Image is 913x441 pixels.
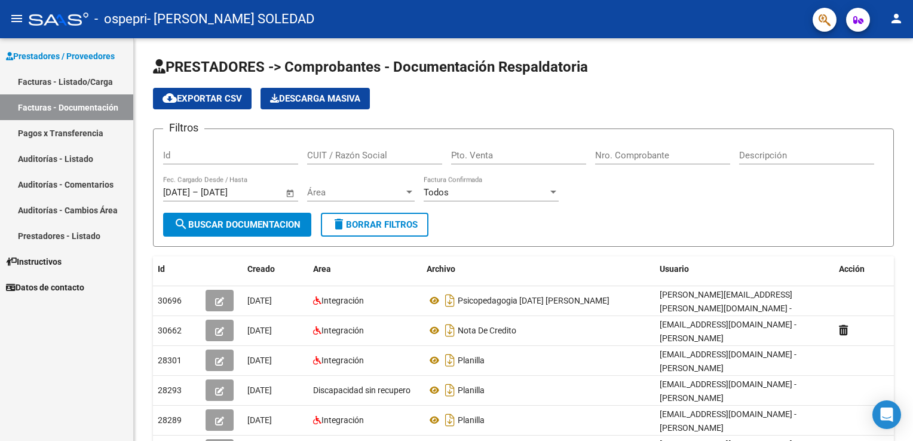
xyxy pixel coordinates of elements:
button: Buscar Documentacion [163,213,311,237]
span: Planilla [458,356,485,365]
span: Todos [424,187,449,198]
button: Borrar Filtros [321,213,428,237]
span: PRESTADORES -> Comprobantes - Documentación Respaldatoria [153,59,588,75]
h3: Filtros [163,120,204,136]
span: Exportar CSV [163,93,242,104]
span: 30696 [158,296,182,305]
mat-icon: person [889,11,903,26]
span: Buscar Documentacion [174,219,301,230]
span: - ospepri [94,6,147,32]
span: Integración [321,296,364,305]
span: 28289 [158,415,182,425]
datatable-header-cell: Creado [243,256,308,282]
span: Área [307,187,404,198]
mat-icon: delete [332,217,346,231]
input: Start date [163,187,190,198]
span: Planilla [458,385,485,395]
mat-icon: search [174,217,188,231]
span: Integración [321,415,364,425]
span: Integración [321,356,364,365]
span: Usuario [660,264,689,274]
span: [DATE] [247,326,272,335]
span: 28301 [158,356,182,365]
span: Acción [839,264,865,274]
span: [PERSON_NAME][EMAIL_ADDRESS][PERSON_NAME][DOMAIN_NAME] - [PERSON_NAME] [660,290,792,327]
datatable-header-cell: Id [153,256,201,282]
span: Creado [247,264,275,274]
button: Descarga Masiva [261,88,370,109]
span: Discapacidad sin recupero [313,385,410,395]
span: - [PERSON_NAME] SOLEDAD [147,6,314,32]
span: [DATE] [247,296,272,305]
span: Nota De Credito [458,326,516,335]
div: Open Intercom Messenger [872,400,901,429]
span: Prestadores / Proveedores [6,50,115,63]
datatable-header-cell: Area [308,256,422,282]
span: Planilla [458,415,485,425]
mat-icon: cloud_download [163,91,177,105]
span: Integración [321,326,364,335]
datatable-header-cell: Usuario [655,256,834,282]
input: End date [201,187,259,198]
span: Borrar Filtros [332,219,418,230]
i: Descargar documento [442,351,458,370]
span: – [192,187,198,198]
span: [EMAIL_ADDRESS][DOMAIN_NAME] - [PERSON_NAME] [660,320,796,343]
button: Exportar CSV [153,88,252,109]
i: Descargar documento [442,411,458,430]
datatable-header-cell: Archivo [422,256,655,282]
span: [EMAIL_ADDRESS][DOMAIN_NAME] - [PERSON_NAME] [660,409,796,433]
span: [DATE] [247,385,272,395]
i: Descargar documento [442,321,458,340]
span: Archivo [427,264,455,274]
i: Descargar documento [442,291,458,310]
span: [EMAIL_ADDRESS][DOMAIN_NAME] - [PERSON_NAME] [660,350,796,373]
span: Instructivos [6,255,62,268]
span: 28293 [158,385,182,395]
span: Descarga Masiva [270,93,360,104]
i: Descargar documento [442,381,458,400]
span: [DATE] [247,356,272,365]
span: [DATE] [247,415,272,425]
button: Open calendar [284,186,298,200]
mat-icon: menu [10,11,24,26]
span: Datos de contacto [6,281,84,294]
span: Psicopedagogia [DATE] [PERSON_NAME] [458,296,609,305]
app-download-masive: Descarga masiva de comprobantes (adjuntos) [261,88,370,109]
datatable-header-cell: Acción [834,256,894,282]
span: 30662 [158,326,182,335]
span: Area [313,264,331,274]
span: Id [158,264,165,274]
span: [EMAIL_ADDRESS][DOMAIN_NAME] - [PERSON_NAME] [660,379,796,403]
